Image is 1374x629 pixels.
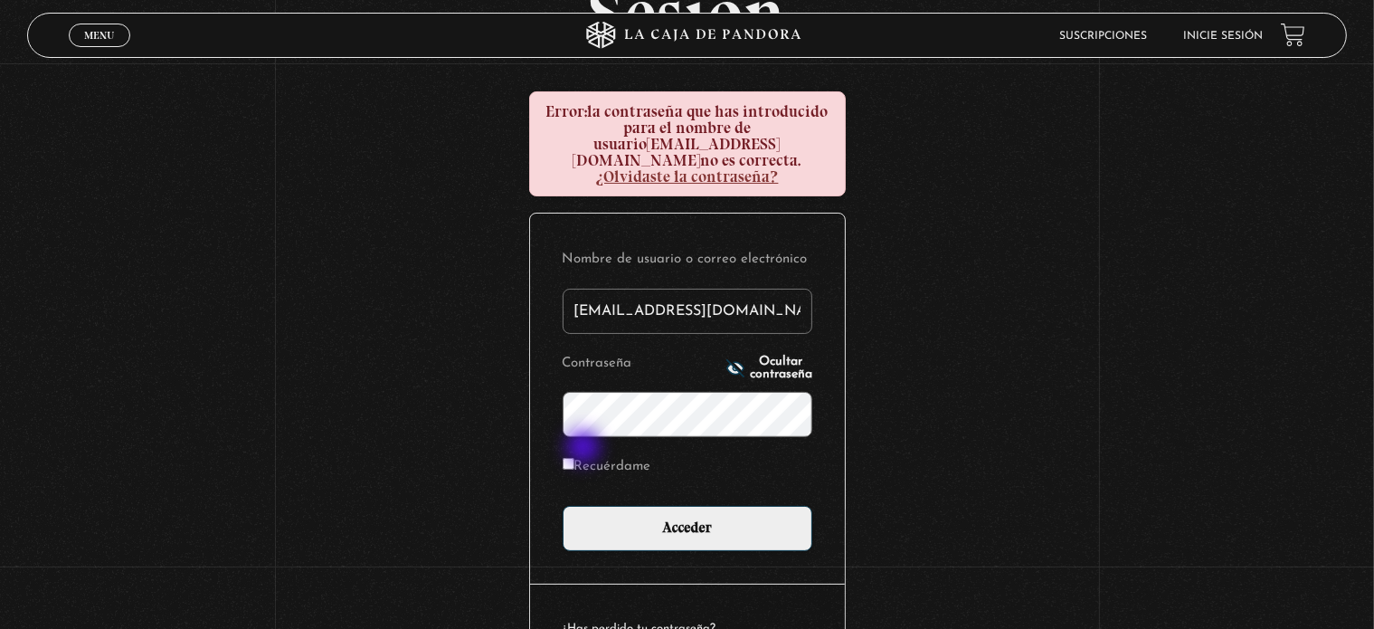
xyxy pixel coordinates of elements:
label: Recuérdame [563,453,651,481]
a: Inicie sesión [1183,31,1263,42]
a: ¿Olvidaste la contraseña? [596,167,779,186]
strong: [EMAIL_ADDRESS][DOMAIN_NAME] [573,134,781,170]
button: Ocultar contraseña [726,356,812,381]
label: Nombre de usuario o correo electrónico [563,246,812,274]
label: Contraseña [563,350,721,378]
span: Cerrar [79,45,121,58]
input: Recuérdame [563,458,574,470]
a: View your shopping cart [1281,23,1305,47]
strong: Error: [546,101,588,121]
div: la contraseña que has introducido para el nombre de usuario no es correcta. [529,91,846,196]
span: Ocultar contraseña [750,356,812,381]
a: Suscripciones [1059,31,1147,42]
span: Menu [84,30,114,41]
input: Acceder [563,506,812,551]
